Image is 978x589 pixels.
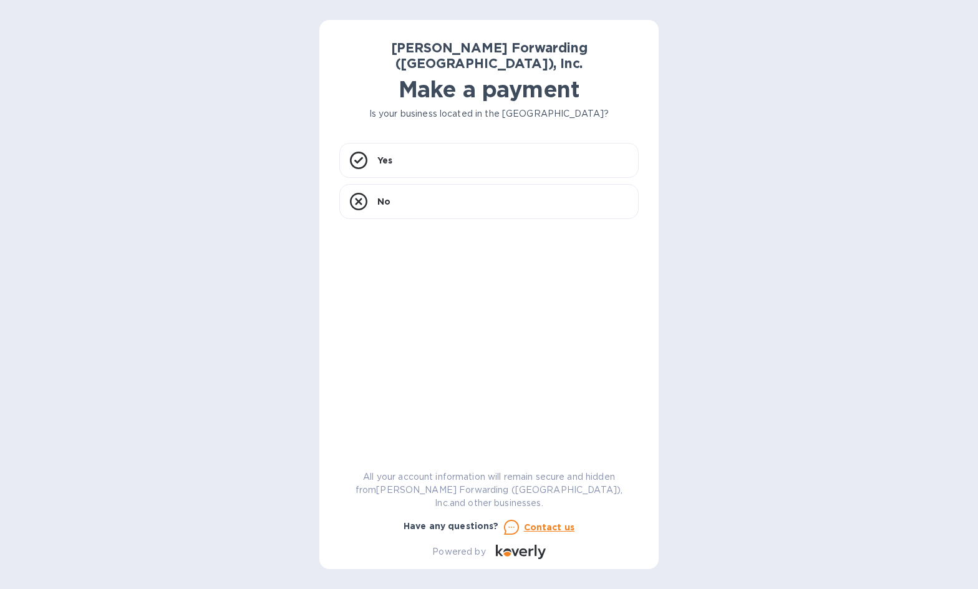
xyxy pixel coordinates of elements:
p: Yes [377,154,392,167]
p: Powered by [432,545,485,558]
h1: Make a payment [339,76,639,102]
p: Is your business located in the [GEOGRAPHIC_DATA]? [339,107,639,120]
p: All your account information will remain secure and hidden from [PERSON_NAME] Forwarding ([GEOGRA... [339,470,639,510]
u: Contact us [524,522,575,532]
p: No [377,195,390,208]
b: Have any questions? [404,521,499,531]
b: [PERSON_NAME] Forwarding ([GEOGRAPHIC_DATA]), Inc. [391,40,588,71]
